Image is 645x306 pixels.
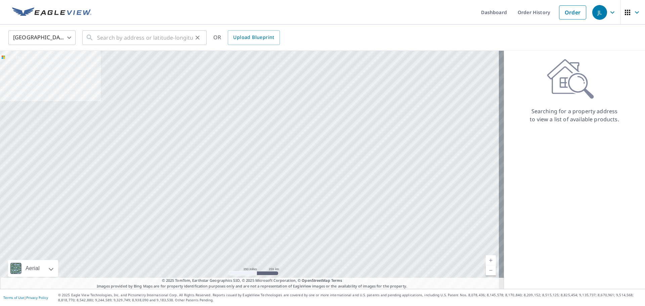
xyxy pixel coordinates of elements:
a: Upload Blueprint [228,30,279,45]
div: [GEOGRAPHIC_DATA] [8,28,76,47]
div: OR [213,30,280,45]
p: | [3,296,48,300]
div: JL [592,5,607,20]
div: Aerial [8,260,58,277]
a: OpenStreetMap [302,278,330,283]
a: Privacy Policy [26,295,48,300]
a: Current Level 5, Zoom Out [486,265,496,275]
p: © 2025 Eagle View Technologies, Inc. and Pictometry International Corp. All Rights Reserved. Repo... [58,293,642,303]
img: EV Logo [12,7,91,17]
div: Aerial [24,260,42,277]
a: Order [559,5,586,19]
a: Terms of Use [3,295,24,300]
input: Search by address or latitude-longitude [97,28,193,47]
a: Terms [331,278,342,283]
span: © 2025 TomTom, Earthstar Geographics SIO, © 2025 Microsoft Corporation, © [162,278,342,283]
p: Searching for a property address to view a list of available products. [529,107,619,123]
button: Clear [193,33,202,42]
a: Current Level 5, Zoom In [486,255,496,265]
span: Upload Blueprint [233,33,274,42]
